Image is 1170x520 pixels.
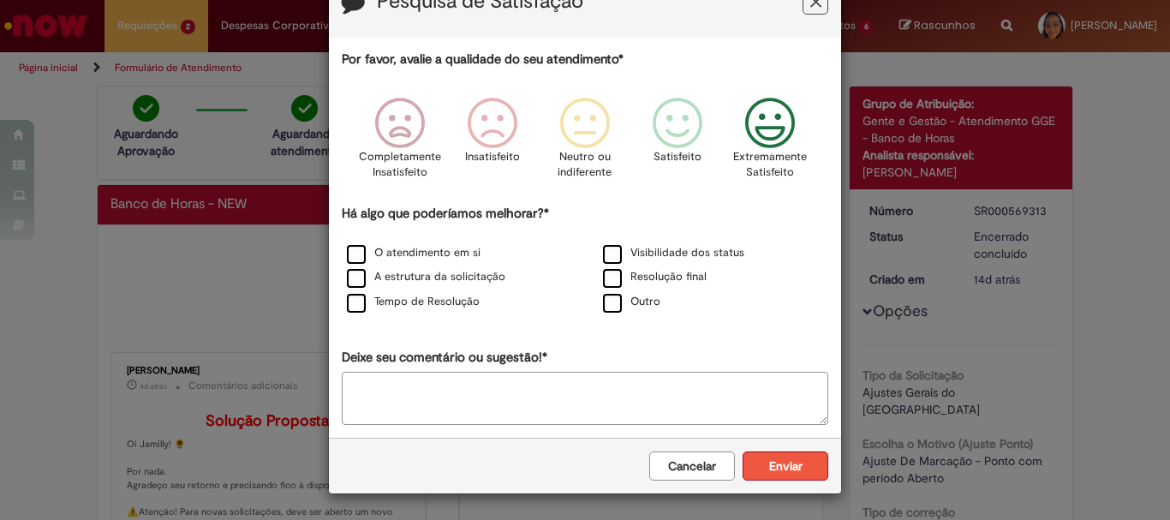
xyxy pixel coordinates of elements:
button: Enviar [743,451,828,481]
p: Insatisfeito [465,149,520,165]
div: Neutro ou indiferente [541,85,629,202]
div: Satisfeito [634,85,721,202]
label: Outro [603,294,660,310]
div: Completamente Insatisfeito [355,85,443,202]
label: Por favor, avalie a qualidade do seu atendimento* [342,51,624,69]
p: Satisfeito [654,149,701,165]
div: Há algo que poderíamos melhorar?* [342,205,828,315]
label: Resolução final [603,269,707,285]
label: Tempo de Resolução [347,294,480,310]
p: Extremamente Satisfeito [733,149,807,181]
div: Extremamente Satisfeito [726,85,814,202]
p: Neutro ou indiferente [554,149,616,181]
p: Completamente Insatisfeito [359,149,441,181]
label: A estrutura da solicitação [347,269,505,285]
label: Visibilidade dos status [603,245,744,261]
label: Deixe seu comentário ou sugestão!* [342,349,547,367]
div: Insatisfeito [449,85,536,202]
button: Cancelar [649,451,735,481]
label: O atendimento em si [347,245,481,261]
